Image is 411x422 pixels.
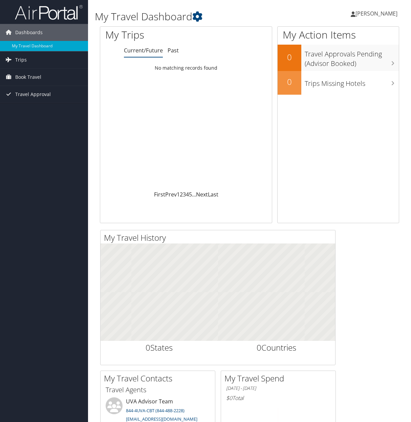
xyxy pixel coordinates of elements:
a: 5 [189,191,192,198]
a: 2 [180,191,183,198]
a: [PERSON_NAME] [351,3,404,24]
h3: Trips Missing Hotels [305,75,399,88]
a: Last [208,191,218,198]
span: Book Travel [15,69,41,86]
h3: Travel Approvals Pending (Advisor Booked) [305,46,399,68]
h2: My Travel History [104,232,335,243]
span: … [192,191,196,198]
h6: [DATE] - [DATE] [226,385,330,392]
a: Current/Future [124,47,163,54]
span: 0 [257,342,261,353]
td: No matching records found [100,62,272,74]
h2: 0 [278,76,301,88]
a: Next [196,191,208,198]
a: 0Trips Missing Hotels [278,71,399,95]
a: Prev [165,191,177,198]
h1: My Trips [105,28,195,42]
span: Dashboards [15,24,43,41]
span: $0 [226,394,232,402]
h2: My Travel Contacts [104,373,215,384]
img: airportal-logo.png [15,4,83,20]
h2: States [106,342,213,353]
span: [PERSON_NAME] [355,10,397,17]
h3: Travel Agents [106,385,210,395]
a: [EMAIL_ADDRESS][DOMAIN_NAME] [126,416,197,422]
a: First [154,191,165,198]
h2: Countries [223,342,330,353]
a: 4 [186,191,189,198]
span: 0 [146,342,150,353]
h2: My Travel Spend [224,373,336,384]
h1: My Action Items [278,28,399,42]
span: Travel Approval [15,86,51,103]
h6: Total [226,394,330,402]
a: 844-4UVA-CBT (844-488-2228) [126,407,185,414]
span: Trips [15,51,27,68]
h2: 0 [278,51,301,63]
a: Past [168,47,179,54]
a: 0Travel Approvals Pending (Advisor Booked) [278,45,399,71]
a: 1 [177,191,180,198]
a: 3 [183,191,186,198]
h1: My Travel Dashboard [95,9,301,24]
